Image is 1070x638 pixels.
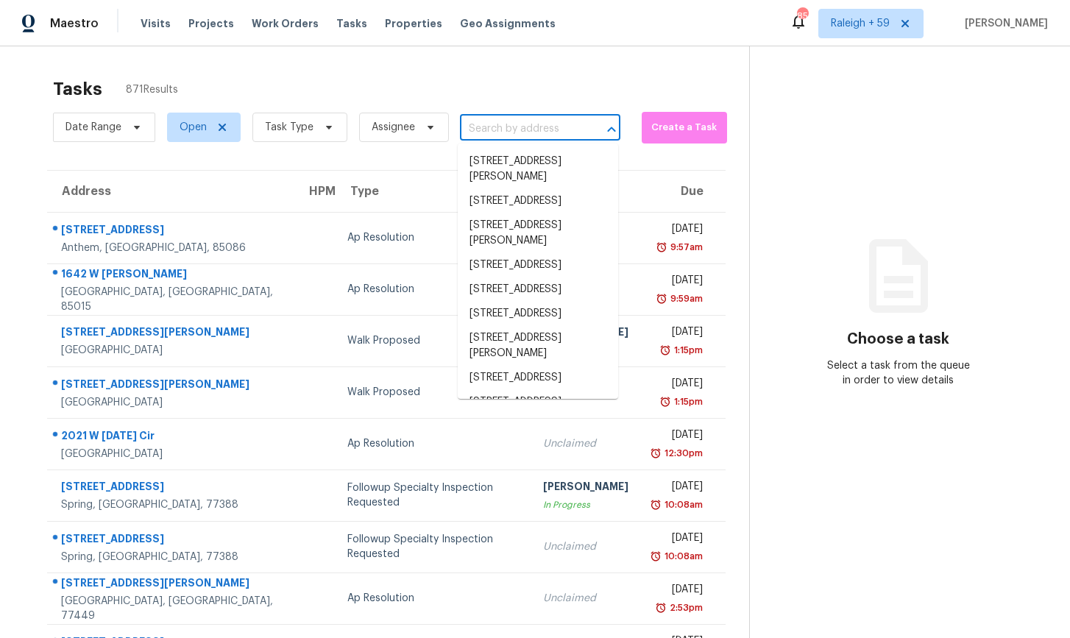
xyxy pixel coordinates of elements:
div: [DATE] [652,325,703,343]
th: Type [336,171,531,212]
div: [STREET_ADDRESS] [61,531,283,550]
img: Overdue Alarm Icon [656,291,667,306]
div: [GEOGRAPHIC_DATA], [GEOGRAPHIC_DATA], 85015 [61,285,283,314]
div: Ap Resolution [347,282,520,297]
div: Ap Resolution [347,436,520,451]
img: Overdue Alarm Icon [650,497,662,512]
div: [STREET_ADDRESS] [61,222,283,241]
li: [STREET_ADDRESS][PERSON_NAME] [458,390,618,430]
div: [DATE] [652,221,703,240]
div: Unclaimed [543,436,628,451]
th: HPM [294,171,336,212]
img: Overdue Alarm Icon [650,549,662,564]
span: Assignee [372,120,415,135]
span: 871 Results [126,82,178,97]
img: Overdue Alarm Icon [659,343,671,358]
span: Raleigh + 59 [831,16,890,31]
div: [GEOGRAPHIC_DATA], [GEOGRAPHIC_DATA], 77449 [61,594,283,623]
div: Select a task from the queue in order to view details [824,358,972,388]
div: 2:53pm [667,600,703,615]
img: Overdue Alarm Icon [655,600,667,615]
div: [DATE] [652,273,703,291]
th: Due [640,171,726,212]
div: 9:57am [667,240,703,255]
div: 1:15pm [671,394,703,409]
li: [STREET_ADDRESS] [458,366,618,390]
div: [DATE] [652,582,703,600]
div: Ap Resolution [347,230,520,245]
li: [STREET_ADDRESS] [458,189,618,213]
span: Properties [385,16,442,31]
div: 2021 W [DATE] Cir [61,428,283,447]
li: [STREET_ADDRESS][PERSON_NAME] [458,326,618,366]
div: Walk Proposed [347,333,520,348]
span: Tasks [336,18,367,29]
div: Ap Resolution [347,591,520,606]
div: [GEOGRAPHIC_DATA] [61,447,283,461]
span: Maestro [50,16,99,31]
div: [PERSON_NAME] [543,479,628,497]
div: [STREET_ADDRESS][PERSON_NAME] [61,325,283,343]
div: [GEOGRAPHIC_DATA] [61,395,283,410]
th: Address [47,171,294,212]
div: 1:15pm [671,343,703,358]
div: Unclaimed [543,539,628,554]
li: [STREET_ADDRESS] [458,277,618,302]
div: [GEOGRAPHIC_DATA] [61,343,283,358]
div: Followup Specialty Inspection Requested [347,532,520,561]
span: [PERSON_NAME] [959,16,1048,31]
span: Projects [188,16,234,31]
span: Date Range [65,120,121,135]
div: 9:59am [667,291,703,306]
img: Overdue Alarm Icon [659,394,671,409]
li: [STREET_ADDRESS] [458,302,618,326]
img: Overdue Alarm Icon [650,446,662,461]
div: [STREET_ADDRESS][PERSON_NAME] [61,575,283,594]
div: [DATE] [652,479,703,497]
h3: Choose a task [847,332,949,347]
div: 854 [797,9,807,24]
button: Close [601,119,622,140]
span: Task Type [265,120,313,135]
div: [DATE] [652,428,703,446]
li: [STREET_ADDRESS][PERSON_NAME] [458,149,618,189]
div: Walk Proposed [347,385,520,400]
div: 1642 W [PERSON_NAME] [61,266,283,285]
span: Visits [141,16,171,31]
div: Spring, [GEOGRAPHIC_DATA], 77388 [61,497,283,512]
input: Search by address [460,118,579,141]
h2: Tasks [53,82,102,96]
span: Open [180,120,207,135]
div: [STREET_ADDRESS][PERSON_NAME] [61,377,283,395]
div: 10:08am [662,497,703,512]
div: Followup Specialty Inspection Requested [347,481,520,510]
div: Unclaimed [543,591,628,606]
div: [DATE] [652,376,703,394]
div: Spring, [GEOGRAPHIC_DATA], 77388 [61,550,283,564]
span: Geo Assignments [460,16,556,31]
span: Create a Task [649,119,720,136]
div: In Progress [543,497,628,512]
img: Overdue Alarm Icon [656,240,667,255]
button: Create a Task [642,112,727,143]
span: Work Orders [252,16,319,31]
div: [DATE] [652,531,703,549]
div: Anthem, [GEOGRAPHIC_DATA], 85086 [61,241,283,255]
div: [STREET_ADDRESS] [61,479,283,497]
div: 10:08am [662,549,703,564]
li: [STREET_ADDRESS][PERSON_NAME] [458,213,618,253]
div: 12:30pm [662,446,703,461]
li: [STREET_ADDRESS] [458,253,618,277]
